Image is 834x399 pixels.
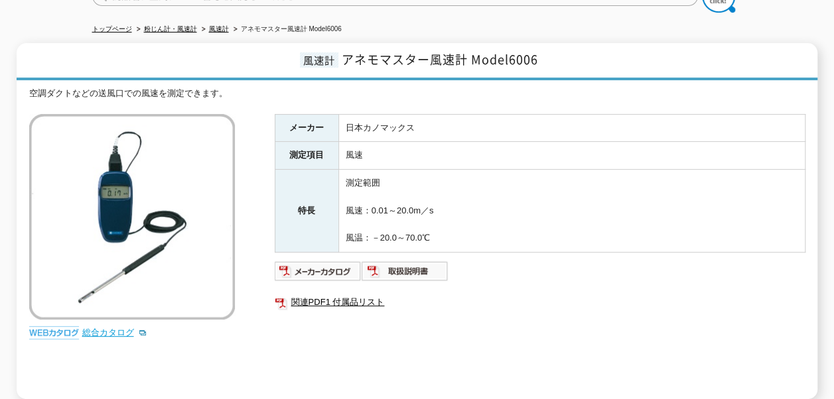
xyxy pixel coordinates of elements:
[362,269,449,279] a: 取扱説明書
[338,170,805,253] td: 測定範囲 風速：0.01～20.0m／s 風温：－20.0～70.0℃
[29,87,805,101] div: 空調ダクトなどの送風口での風速を測定できます。
[338,142,805,170] td: 風速
[144,25,197,32] a: 粉じん計・風速計
[275,269,362,279] a: メーカーカタログ
[300,52,338,68] span: 風速計
[362,260,449,282] img: 取扱説明書
[29,326,79,339] img: webカタログ
[275,260,362,282] img: メーカーカタログ
[275,142,338,170] th: 測定項目
[209,25,229,32] a: 風速計
[275,294,805,311] a: 関連PDF1 付属品リスト
[82,327,147,337] a: 総合カタログ
[92,25,132,32] a: トップページ
[29,114,235,319] img: アネモマスター風速計 Model6006
[275,170,338,253] th: 特長
[231,23,342,36] li: アネモマスター風速計 Model6006
[338,114,805,142] td: 日本カノマックス
[342,50,538,68] span: アネモマスター風速計 Model6006
[275,114,338,142] th: メーカー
